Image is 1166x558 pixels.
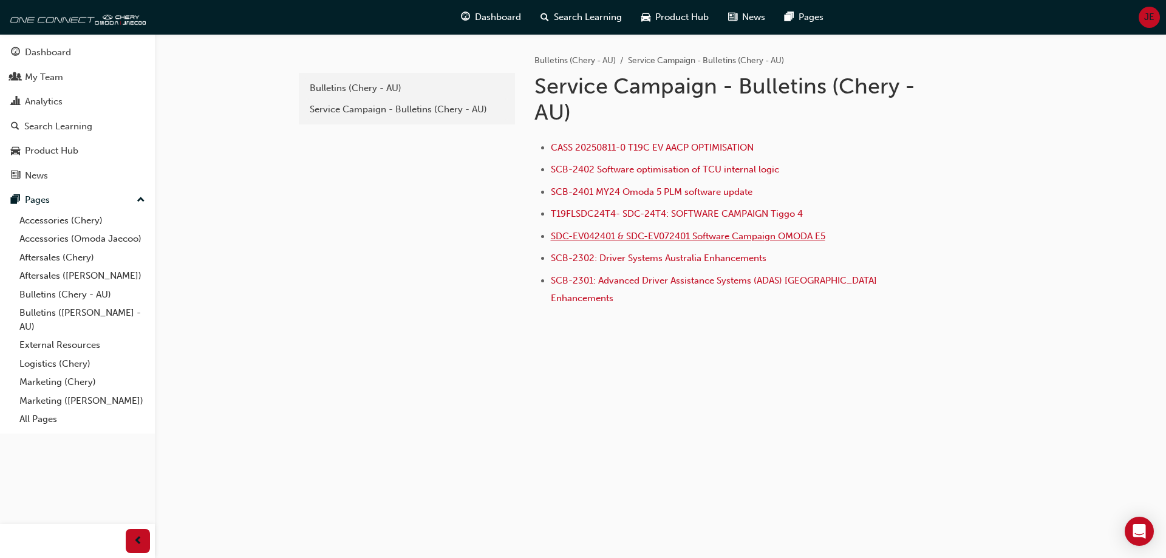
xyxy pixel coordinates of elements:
[25,144,78,158] div: Product Hub
[15,304,150,336] a: Bulletins ([PERSON_NAME] - AU)
[632,5,718,30] a: car-iconProduct Hub
[775,5,833,30] a: pages-iconPages
[11,171,20,182] span: news-icon
[11,121,19,132] span: search-icon
[5,39,150,189] button: DashboardMy TeamAnalyticsSearch LearningProduct HubNews
[451,5,531,30] a: guage-iconDashboard
[11,72,20,83] span: people-icon
[5,140,150,162] a: Product Hub
[540,10,549,25] span: search-icon
[742,10,765,24] span: News
[551,186,752,197] a: SCB-2401 MY24 Omoda 5 PLM software update
[1139,7,1160,28] button: JE
[554,10,622,24] span: Search Learning
[5,115,150,138] a: Search Learning
[310,103,504,117] div: Service Campaign - Bulletins (Chery - AU)
[15,267,150,285] a: Aftersales ([PERSON_NAME])
[5,41,150,64] a: Dashboard
[25,46,71,60] div: Dashboard
[551,142,754,153] a: CASS 20250811-0 T19C EV AACP OPTIMISATION
[137,192,145,208] span: up-icon
[25,169,48,183] div: News
[551,275,879,304] a: SCB-2301: Advanced Driver Assistance Systems (ADAS) [GEOGRAPHIC_DATA] Enhancements
[304,99,510,120] a: Service Campaign - Bulletins (Chery - AU)
[25,70,63,84] div: My Team
[310,81,504,95] div: Bulletins (Chery - AU)
[15,248,150,267] a: Aftersales (Chery)
[551,208,803,219] a: T19FLSDC24T4- SDC-24T4: SOFTWARE CAMPAIGN Tiggo 4
[5,189,150,211] button: Pages
[15,410,150,429] a: All Pages
[304,78,510,99] a: Bulletins (Chery - AU)
[728,10,737,25] span: news-icon
[15,230,150,248] a: Accessories (Omoda Jaecoo)
[641,10,650,25] span: car-icon
[11,97,20,107] span: chart-icon
[551,253,766,264] a: SCB-2302: Driver Systems Australia Enhancements
[11,47,20,58] span: guage-icon
[15,373,150,392] a: Marketing (Chery)
[475,10,521,24] span: Dashboard
[785,10,794,25] span: pages-icon
[5,165,150,187] a: News
[24,120,92,134] div: Search Learning
[11,146,20,157] span: car-icon
[461,10,470,25] span: guage-icon
[534,55,616,66] a: Bulletins (Chery - AU)
[134,534,143,549] span: prev-icon
[25,193,50,207] div: Pages
[25,95,63,109] div: Analytics
[15,336,150,355] a: External Resources
[6,5,146,29] img: oneconnect
[1144,10,1154,24] span: JE
[15,355,150,373] a: Logistics (Chery)
[551,231,825,242] a: SDC-EV042401 & SDC-EV072401 Software Campaign OMODA E5
[551,164,779,175] a: SCB-2402 Software optimisation of TCU internal logic
[15,392,150,410] a: Marketing ([PERSON_NAME])
[5,90,150,113] a: Analytics
[655,10,709,24] span: Product Hub
[15,211,150,230] a: Accessories (Chery)
[15,285,150,304] a: Bulletins (Chery - AU)
[628,54,784,68] li: Service Campaign - Bulletins (Chery - AU)
[534,73,933,126] h1: Service Campaign - Bulletins (Chery - AU)
[5,66,150,89] a: My Team
[531,5,632,30] a: search-iconSearch Learning
[1125,517,1154,546] div: Open Intercom Messenger
[11,195,20,206] span: pages-icon
[718,5,775,30] a: news-iconNews
[799,10,823,24] span: Pages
